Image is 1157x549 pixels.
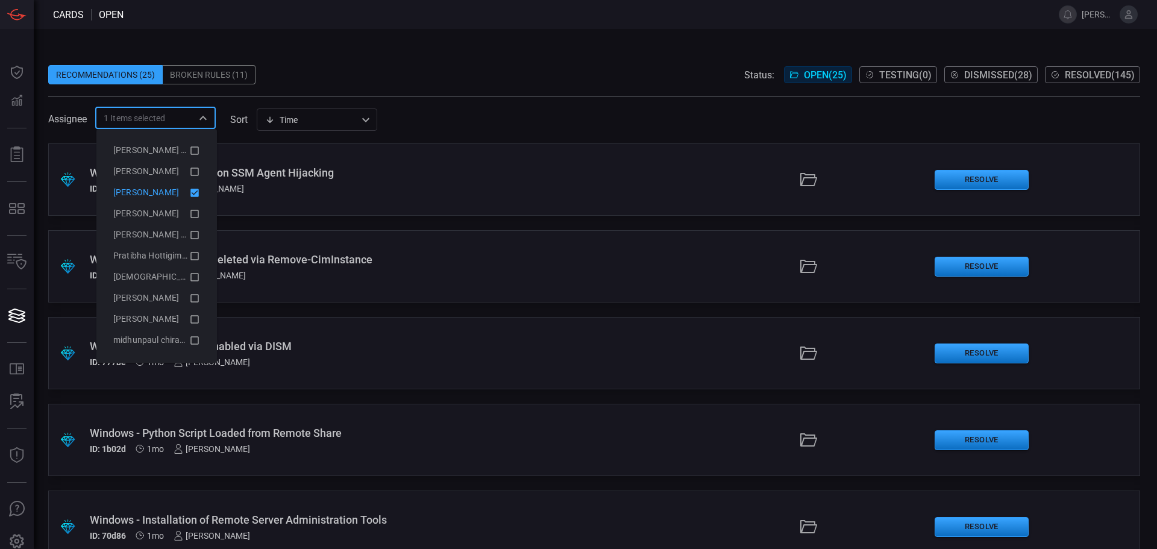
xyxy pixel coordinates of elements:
span: Jun 28, 2025 11:55 PM [147,531,164,541]
li: drew garthe [104,309,210,330]
li: eric coffy (Myself) [104,140,210,161]
span: Status: [744,69,774,81]
span: [PERSON_NAME] (Myself) [113,145,212,155]
span: Testing ( 0 ) [879,69,932,81]
button: Resolve [935,430,1029,450]
span: [PERSON_NAME] [113,187,179,197]
button: Detections [2,87,31,116]
li: bob blake [104,287,210,309]
span: midhunpaul chirapanath [113,335,207,345]
span: Pratibha Hottigimath [113,251,195,260]
button: Threat Intelligence [2,441,31,470]
h5: ID: 70d86 [90,531,126,541]
button: Resolve [935,517,1029,537]
button: Cards [2,301,31,330]
span: Open ( 25 ) [804,69,847,81]
li: Pratibha Hottigimath [104,245,210,266]
div: Recommendations (25) [48,65,163,84]
span: [PERSON_NAME] [113,166,179,176]
span: Assignee [48,113,87,125]
h5: ID: f7f44 [90,184,122,193]
button: Rule Catalog [2,355,31,384]
button: Testing(0) [859,66,937,83]
div: Windows - Shadow Copy Deleted via Remove-CimInstance [90,253,472,266]
div: Broken Rules (11) [163,65,256,84]
button: Dismissed(28) [944,66,1038,83]
div: [PERSON_NAME] [174,444,250,454]
button: Ask Us A Question [2,495,31,524]
div: Windows - File Services Enabled via DISM [90,340,472,353]
span: Resolved ( 145 ) [1065,69,1135,81]
button: Inventory [2,248,31,277]
span: Cards [53,9,84,20]
button: Resolve [935,257,1029,277]
li: Andrew Ghobrial [104,161,210,182]
button: MITRE - Detection Posture [2,194,31,223]
span: Jun 28, 2025 11:55 PM [147,444,164,454]
span: [PERSON_NAME] Brand [113,230,204,239]
button: Open(25) [784,66,852,83]
h5: ID: 31fd9 [90,271,124,280]
div: Windows - Installation of Remote Server Administration Tools [90,513,472,526]
button: Dashboard [2,58,31,87]
div: Time [265,114,358,126]
span: Dismissed ( 28 ) [964,69,1032,81]
label: sort [230,114,248,125]
li: Vedang Ranmale [104,266,210,287]
button: Reports [2,140,31,169]
span: [PERSON_NAME].[PERSON_NAME] [1082,10,1115,19]
div: [PERSON_NAME] [174,531,250,541]
button: Resolve [935,344,1029,363]
span: [DEMOGRAPHIC_DATA][PERSON_NAME] [113,272,269,281]
button: ALERT ANALYSIS [2,387,31,416]
li: Mason Brand [104,224,210,245]
span: [PERSON_NAME] [113,209,179,218]
span: [PERSON_NAME] [113,293,179,303]
li: Aravind Chinthala [104,182,210,203]
button: Resolved(145) [1045,66,1140,83]
div: Windows - Python Script Loaded from Remote Share [90,427,472,439]
li: Derrick Ferrier [104,203,210,224]
h5: ID: 1b02d [90,444,126,454]
button: Close [195,110,212,127]
span: 1 Items selected [104,112,165,124]
div: Windows - Potential Amazon SSM Agent Hijacking [90,166,472,179]
h5: ID: 777be [90,357,126,367]
span: [PERSON_NAME] [113,314,179,324]
span: open [99,9,124,20]
li: midhunpaul chirapanath [104,330,210,351]
button: Resolve [935,170,1029,190]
